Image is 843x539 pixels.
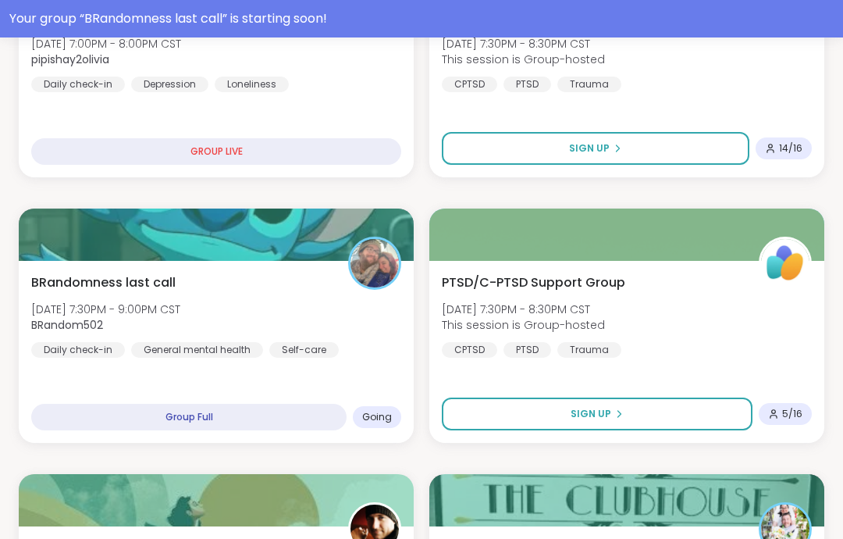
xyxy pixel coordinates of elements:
[269,342,339,358] div: Self-care
[9,9,834,28] div: Your group “ BRandomness last call ” is starting soon!
[442,302,605,317] span: [DATE] 7:30PM - 8:30PM CST
[442,317,605,333] span: This session is Group-hosted
[31,317,103,333] b: BRandom502
[31,404,347,430] div: Group Full
[350,239,399,287] img: BRandom502
[569,141,610,155] span: Sign Up
[442,52,605,67] span: This session is Group-hosted
[31,273,176,292] span: BRandomness last call
[557,342,621,358] div: Trauma
[503,77,551,92] div: PTSD
[442,273,625,292] span: PTSD/C-PTSD Support Group
[442,132,749,165] button: Sign Up
[442,36,605,52] span: [DATE] 7:30PM - 8:30PM CST
[31,36,181,52] span: [DATE] 7:00PM - 8:00PM CST
[442,77,497,92] div: CPTSD
[761,239,809,287] img: ShareWell
[442,342,497,358] div: CPTSD
[31,77,125,92] div: Daily check-in
[31,302,180,317] span: [DATE] 7:30PM - 9:00PM CST
[442,398,752,430] button: Sign Up
[31,138,401,165] div: GROUP LIVE
[782,408,802,420] span: 5 / 16
[131,77,208,92] div: Depression
[571,407,611,421] span: Sign Up
[215,77,289,92] div: Loneliness
[31,342,125,358] div: Daily check-in
[557,77,621,92] div: Trauma
[362,411,392,423] span: Going
[779,142,802,155] span: 14 / 16
[131,342,263,358] div: General mental health
[503,342,551,358] div: PTSD
[31,52,109,67] b: pipishay2olivia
